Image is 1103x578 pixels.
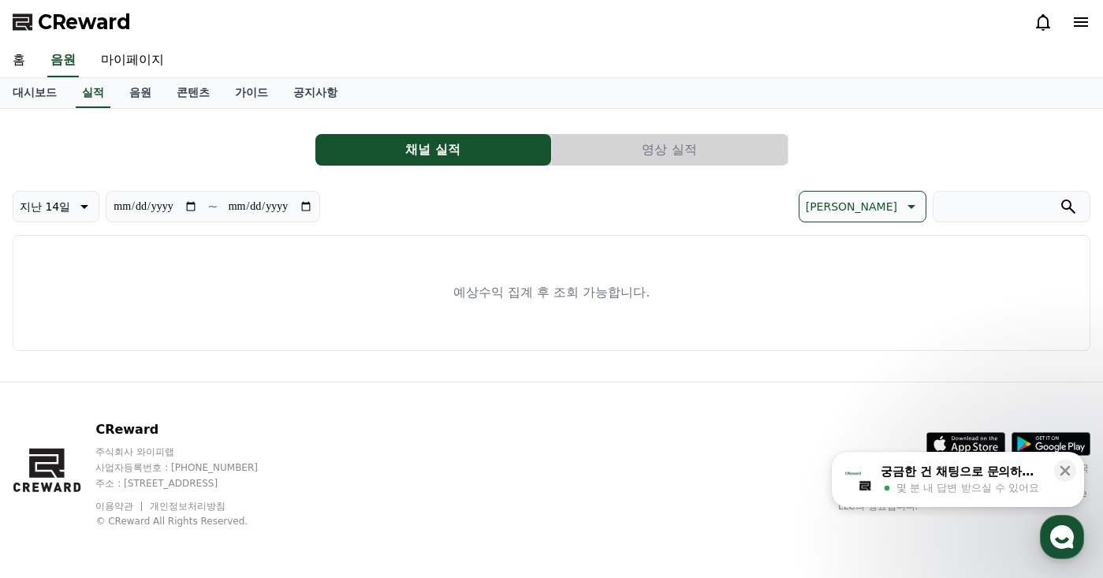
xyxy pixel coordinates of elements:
p: CReward [95,420,288,439]
a: 공지사항 [281,78,350,108]
p: 주소 : [STREET_ADDRESS] [95,477,288,490]
a: 가이드 [222,78,281,108]
a: 음원 [47,44,79,77]
a: 음원 [117,78,164,108]
button: 채널 실적 [315,134,551,166]
a: CReward [13,9,131,35]
p: © CReward All Rights Reserved. [95,515,288,528]
button: [PERSON_NAME] [799,191,926,222]
p: [PERSON_NAME] [806,196,897,218]
button: 지난 14일 [13,191,99,222]
p: 예상수익 집계 후 조회 가능합니다. [453,283,650,302]
a: 마이페이지 [88,44,177,77]
a: 콘텐츠 [164,78,222,108]
p: 주식회사 와이피랩 [95,446,288,458]
p: ~ [207,197,218,216]
button: 영상 실적 [552,134,788,166]
a: 채널 실적 [315,134,552,166]
a: 실적 [76,78,110,108]
a: 개인정보처리방침 [150,501,225,512]
span: CReward [38,9,131,35]
p: 사업자등록번호 : [PHONE_NUMBER] [95,461,288,474]
p: 지난 14일 [20,196,70,218]
a: 이용약관 [95,501,145,512]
